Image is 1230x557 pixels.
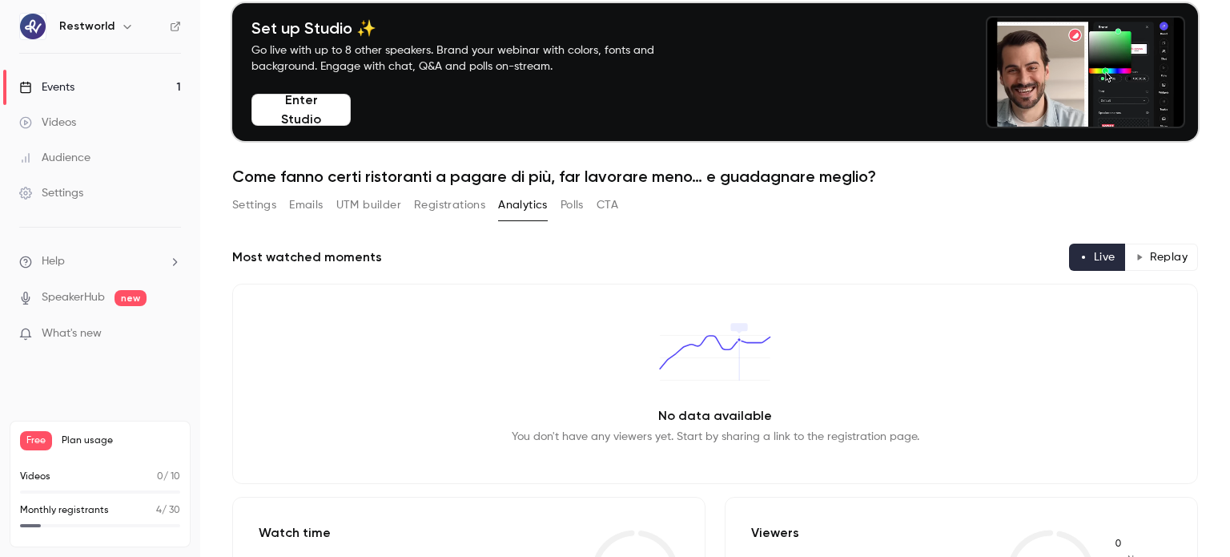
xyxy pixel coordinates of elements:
[157,470,180,484] p: / 10
[20,431,52,450] span: Free
[115,290,147,306] span: new
[251,94,351,126] button: Enter Studio
[512,429,919,445] p: You don't have any viewers yet. Start by sharing a link to the registration page.
[658,406,772,426] p: No data available
[336,192,401,218] button: UTM builder
[289,192,323,218] button: Emails
[561,192,584,218] button: Polls
[19,185,83,201] div: Settings
[1125,244,1198,271] button: Replay
[751,523,799,543] p: Viewers
[42,289,105,306] a: SpeakerHub
[162,327,181,341] iframe: Noticeable Trigger
[1114,537,1172,551] span: New
[414,192,485,218] button: Registrations
[59,18,115,34] h6: Restworld
[42,253,65,270] span: Help
[19,115,76,131] div: Videos
[19,79,74,95] div: Events
[19,253,181,270] li: help-dropdown-opener
[232,192,276,218] button: Settings
[597,192,618,218] button: CTA
[259,523,362,543] p: Watch time
[498,192,548,218] button: Analytics
[156,503,180,518] p: / 30
[1069,244,1126,271] button: Live
[232,248,382,267] h2: Most watched moments
[19,150,90,166] div: Audience
[42,325,102,342] span: What's new
[251,18,692,38] h4: Set up Studio ✨
[156,506,162,515] span: 4
[20,14,46,39] img: Restworld
[251,42,692,75] p: Go live with up to 8 other speakers. Brand your webinar with colors, fonts and background. Engage...
[20,503,109,518] p: Monthly registrants
[157,472,163,482] span: 0
[232,167,1198,186] h1: Come fanno certi ristoranti a pagare di più, far lavorare meno… e guadagnare meglio?
[62,434,180,447] span: Plan usage
[20,470,50,484] p: Videos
